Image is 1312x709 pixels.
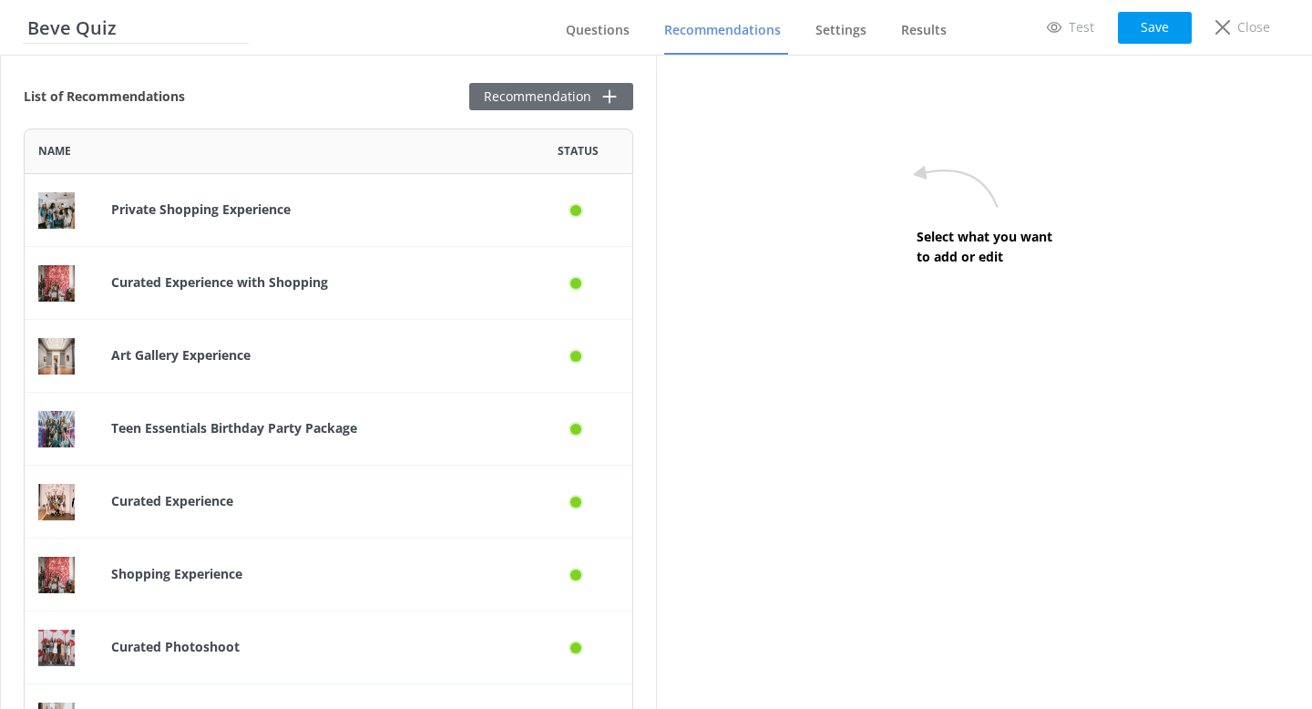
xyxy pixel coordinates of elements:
[111,492,233,509] b: Curated Experience
[1069,17,1094,37] p: Test
[111,200,291,218] b: Private Shopping Experience
[664,21,781,39] span: Recommendations
[24,466,633,539] div: row
[815,21,866,39] span: Settings
[111,565,242,582] b: Shopping Experience
[38,411,75,447] img: 649-1744253284.jpg
[24,611,633,684] div: row
[24,539,633,611] div: row
[1118,12,1192,44] button: Save
[901,21,947,39] span: Results
[24,174,633,247] div: row
[24,247,633,320] div: row
[38,484,75,520] img: 649-1744253402.jpg
[917,227,1052,268] p: Select what you want to add or edit
[111,273,328,291] b: Curated Experience with Shopping
[111,346,251,364] b: Art Gallery Experience
[469,83,633,110] button: Recommendation
[24,320,633,393] div: row
[38,630,75,666] img: 649-1744686419.jpg
[24,87,185,107] h4: List of Recommendations
[558,142,599,159] span: Status
[111,638,240,655] b: Curated Photoshoot
[38,265,75,302] img: 649-1744249745.jpg
[566,21,630,39] span: Questions
[38,338,75,375] img: 649-1744251111.jpg
[1237,17,1270,37] p: Close
[38,557,75,593] img: 649-1744253537.jpg
[38,142,71,159] span: Name
[111,419,357,437] b: Teen Essentials Birthday Party Package
[24,393,633,466] div: row
[1034,12,1107,43] a: Test
[38,192,75,229] img: 649-1744246343.png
